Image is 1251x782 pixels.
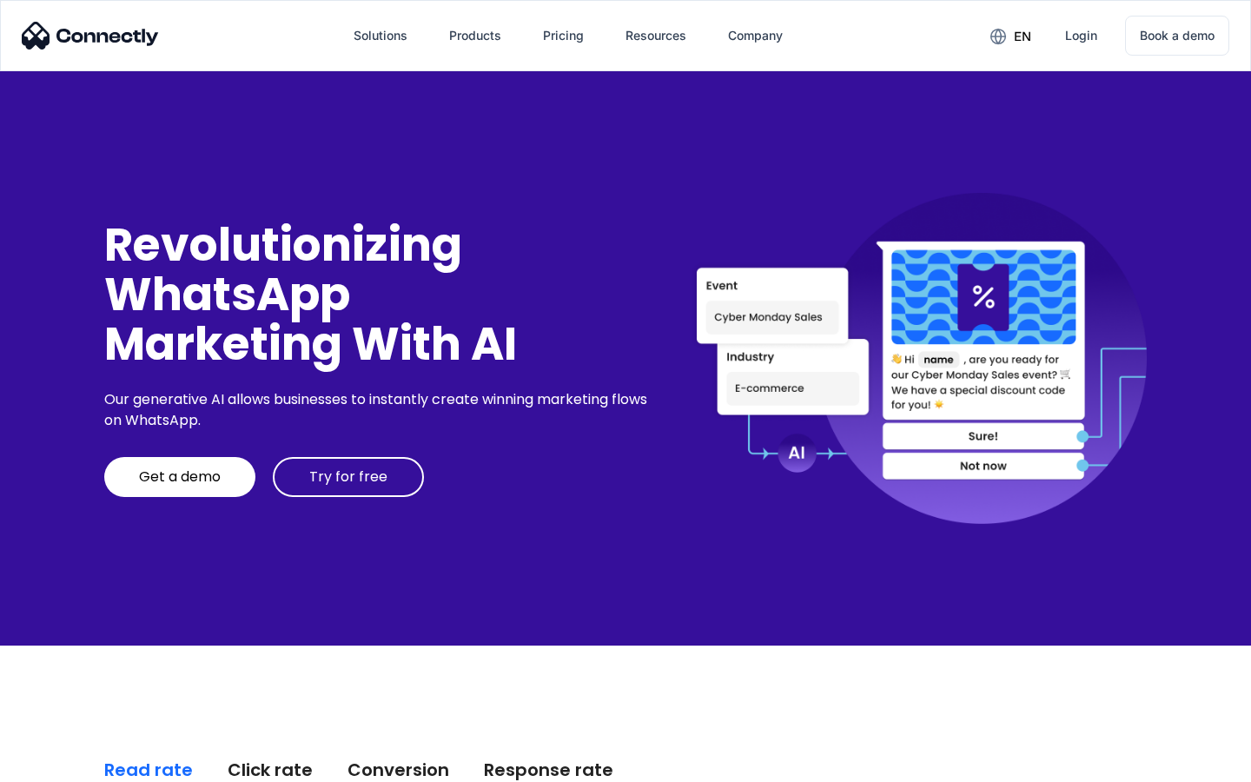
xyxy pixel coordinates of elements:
div: en [1014,24,1031,49]
div: Response rate [484,758,613,782]
a: Book a demo [1125,16,1229,56]
div: Try for free [309,468,387,486]
div: Our generative AI allows businesses to instantly create winning marketing flows on WhatsApp. [104,389,653,431]
div: Click rate [228,758,313,782]
a: Try for free [273,457,424,497]
img: Connectly Logo [22,22,159,50]
a: Pricing [529,15,598,56]
div: Conversion [347,758,449,782]
a: Get a demo [104,457,255,497]
div: Login [1065,23,1097,48]
div: Solutions [354,23,407,48]
div: Company [728,23,783,48]
div: Pricing [543,23,584,48]
div: Read rate [104,758,193,782]
div: Revolutionizing WhatsApp Marketing With AI [104,220,653,369]
div: Resources [625,23,686,48]
div: Get a demo [139,468,221,486]
a: Login [1051,15,1111,56]
div: Products [449,23,501,48]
